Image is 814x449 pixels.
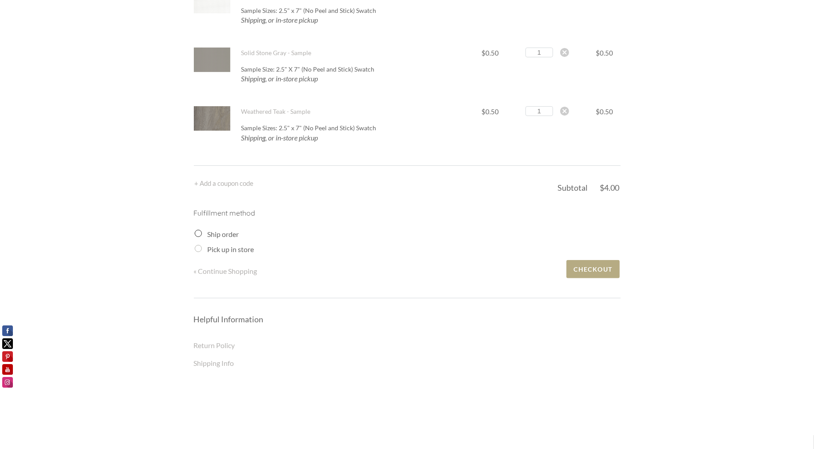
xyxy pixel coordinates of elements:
[241,124,465,132] div: Sample Sizes: 2.5" x 7" (No Peel and Stick) Swatch
[241,16,318,24] i: Shipping, or in-store pickup
[589,95,621,154] td: $0.50
[194,341,235,349] a: Return Policy
[465,48,516,58] div: $0.50
[241,65,465,73] div: Sample Size: 2.5" X 7" (No Peel and Stick) Swatch
[194,267,257,275] span: « Continue Shopping
[208,230,239,238] label: Ship order
[241,7,465,15] div: Sample Sizes: 2.5" x 7" (No Peel and Stick) Swatch
[560,107,569,116] div: Delete item
[600,178,620,196] td: $4.00
[194,208,621,227] p: Fulfillment method
[194,314,621,325] h4: Helpful Information
[208,245,254,253] label: Pick up in store
[566,260,619,278] a: Checkout
[558,178,599,196] td: Subtotal
[241,133,318,142] i: Shipping, or in-store pickup
[560,48,569,57] div: Delete item
[589,36,621,95] td: $0.50
[465,106,516,117] div: $0.50
[194,265,566,277] a: « Continue Shopping
[241,49,312,56] a: Solid Stone Gray - Sample
[241,74,318,83] i: Shipping, or in-store pickup
[241,108,311,115] a: Weathered Teak - Sample
[195,179,254,187] a: + Add a coupon code
[194,359,234,367] a: Shipping Info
